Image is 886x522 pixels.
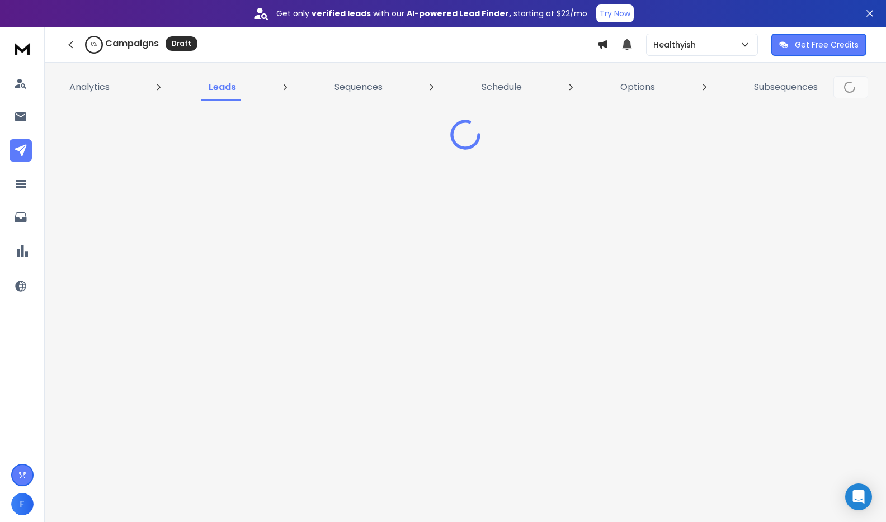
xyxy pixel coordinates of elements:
p: Analytics [69,80,110,94]
strong: verified leads [312,8,371,19]
p: Schedule [482,80,522,94]
p: Healthyish [653,39,700,50]
button: Try Now [596,4,634,22]
p: Leads [209,80,236,94]
strong: AI-powered Lead Finder, [407,8,511,19]
button: Get Free Credits [771,34,866,56]
div: Open Intercom Messenger [845,483,872,510]
a: Leads [202,74,243,101]
p: Get only with our starting at $22/mo [276,8,587,19]
p: Subsequences [754,80,818,94]
button: F [11,493,34,515]
a: Analytics [63,74,116,101]
p: Sequences [334,80,383,94]
img: logo [11,38,34,59]
a: Subsequences [747,74,824,101]
a: Schedule [475,74,529,101]
p: 0 % [91,41,97,48]
a: Sequences [328,74,389,101]
div: Draft [166,36,197,51]
h1: Campaigns [105,37,159,50]
p: Options [620,80,655,94]
a: Options [614,74,662,101]
p: Get Free Credits [795,39,859,50]
p: Try Now [600,8,630,19]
